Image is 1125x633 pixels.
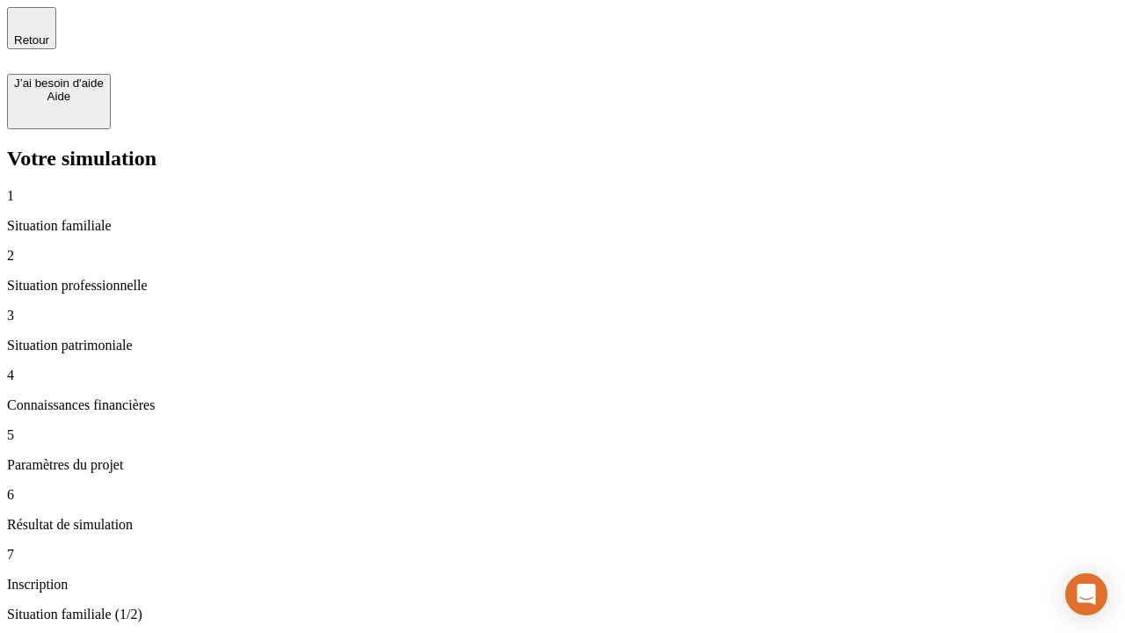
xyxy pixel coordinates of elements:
[14,33,49,47] span: Retour
[14,76,104,90] div: J’ai besoin d'aide
[7,607,1118,622] p: Situation familiale (1/2)
[7,188,1118,204] p: 1
[7,308,1118,324] p: 3
[7,427,1118,443] p: 5
[7,397,1118,413] p: Connaissances financières
[7,147,1118,171] h2: Votre simulation
[7,7,56,49] button: Retour
[7,367,1118,383] p: 4
[7,577,1118,593] p: Inscription
[7,248,1118,264] p: 2
[7,74,111,129] button: J’ai besoin d'aideAide
[7,487,1118,503] p: 6
[7,218,1118,234] p: Situation familiale
[7,457,1118,473] p: Paramètres du projet
[1065,573,1107,615] div: Open Intercom Messenger
[7,547,1118,563] p: 7
[7,517,1118,533] p: Résultat de simulation
[14,90,104,103] div: Aide
[7,278,1118,294] p: Situation professionnelle
[7,338,1118,353] p: Situation patrimoniale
